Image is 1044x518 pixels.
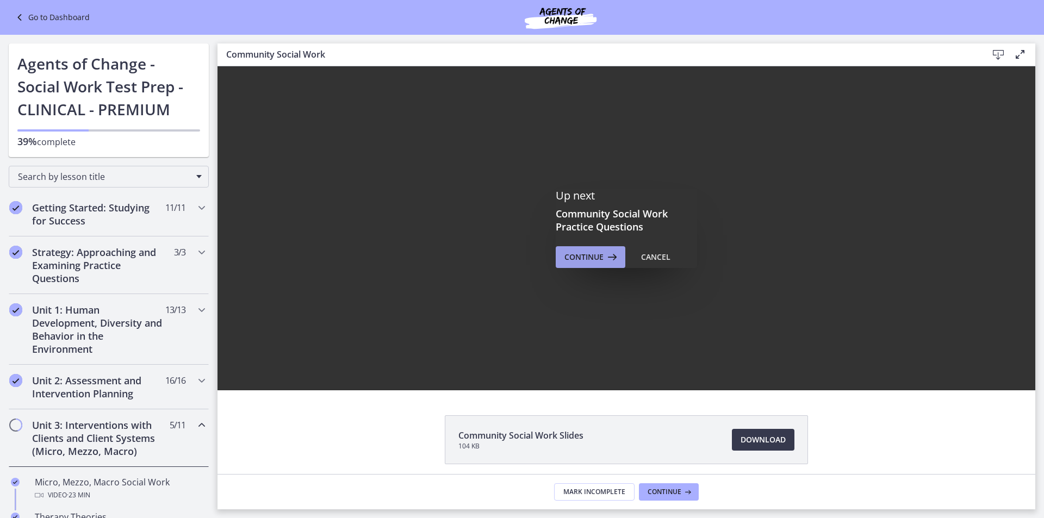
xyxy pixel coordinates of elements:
[165,303,185,316] span: 13 / 13
[35,476,204,502] div: Micro, Mezzo, Macro Social Work
[9,303,22,316] i: Completed
[13,11,90,24] a: Go to Dashboard
[732,429,794,451] a: Download
[632,246,679,268] button: Cancel
[458,442,583,451] span: 104 KB
[556,246,625,268] button: Continue
[18,171,191,183] span: Search by lesson title
[458,429,583,442] span: Community Social Work Slides
[741,433,786,446] span: Download
[495,4,626,30] img: Agents of Change
[17,135,200,148] p: complete
[556,207,697,233] h3: Community Social Work Practice Questions
[174,246,185,259] span: 3 / 3
[554,483,635,501] button: Mark Incomplete
[32,201,165,227] h2: Getting Started: Studying for Success
[563,488,625,496] span: Mark Incomplete
[32,419,165,458] h2: Unit 3: Interventions with Clients and Client Systems (Micro, Mezzo, Macro)
[17,135,37,148] span: 39%
[641,251,670,264] div: Cancel
[9,201,22,214] i: Completed
[32,246,165,285] h2: Strategy: Approaching and Examining Practice Questions
[556,189,697,203] p: Up next
[32,303,165,355] h2: Unit 1: Human Development, Diversity and Behavior in the Environment
[9,374,22,387] i: Completed
[648,488,681,496] span: Continue
[17,52,200,121] h1: Agents of Change - Social Work Test Prep - CLINICAL - PREMIUM
[9,166,209,188] div: Search by lesson title
[170,419,185,432] span: 5 / 11
[564,251,604,264] span: Continue
[165,201,185,214] span: 11 / 11
[226,48,970,61] h3: Community Social Work
[639,483,699,501] button: Continue
[165,374,185,387] span: 16 / 16
[67,489,90,502] span: · 23 min
[11,478,20,486] i: Completed
[32,374,165,400] h2: Unit 2: Assessment and Intervention Planning
[9,246,22,259] i: Completed
[35,489,204,502] div: Video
